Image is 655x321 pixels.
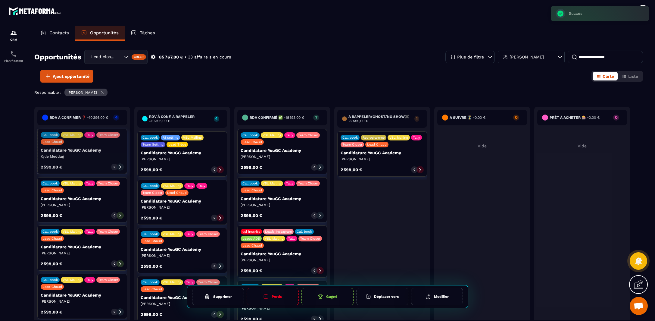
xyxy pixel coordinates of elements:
p: Team Closer [300,237,320,241]
p: Tally [286,133,293,137]
p: 0 [214,312,215,316]
p: 4 [214,116,219,121]
p: Team Closer [98,181,118,185]
p: 2 599,00 € [241,165,262,169]
p: Team Closer [298,133,318,137]
h2: Opportunités [34,51,81,63]
p: 0 [114,165,115,169]
p: Candidature YouGC Academy [41,244,124,249]
p: VSL Mailing [263,133,281,137]
p: VSL Mailing [183,136,202,140]
p: 0 [513,115,519,119]
p: 1 [414,116,419,121]
p: 0 [114,262,115,266]
h6: A SUIVRE ⏳ - [450,115,485,120]
p: Tally [86,181,93,185]
p: Team Closer [298,285,318,289]
p: VSL Mailing [63,230,81,234]
span: Liste [628,74,638,79]
p: VSL Mailing [263,181,281,185]
p: 4 [113,115,119,119]
p: Opportunités [90,30,119,36]
p: VSL Mailing [163,280,181,284]
p: 33 affaire s en cours [188,54,231,60]
p: [PERSON_NAME] [141,157,224,162]
p: 2 599,00 € [141,312,162,316]
p: Candidature YouGC Academy [141,247,224,252]
input: Search for option [117,54,123,60]
img: scheduler [10,50,17,58]
p: VSL Mailing [63,278,81,282]
h6: Modifier [434,294,449,299]
p: Lead Chaud [242,140,262,144]
p: 2 599,00 € [41,262,62,266]
button: Liste [618,72,642,80]
p: R1 setting [163,136,178,140]
span: 10 396,00 € [151,119,170,123]
p: 2 599,00 € [241,213,262,218]
p: Call book [142,232,158,236]
p: Lead Chaud [242,188,262,192]
a: formationformationCRM [2,25,26,46]
p: 7 [313,115,319,119]
span: 10 396,00 € [89,115,108,120]
p: Lead Chaud [42,237,62,241]
p: 2 599,00 € [41,310,62,314]
a: Contacts [34,26,75,41]
p: Lead Tiède [168,143,186,146]
p: 0 [313,317,315,321]
span: Ajout opportunité [53,73,89,79]
p: 85 767,00 € [159,54,183,60]
p: 0 [214,168,215,172]
p: Lead Chaud [167,191,187,195]
p: Team Closer [198,232,218,236]
p: Responsable : [34,90,61,95]
p: Planificateur [2,59,26,62]
p: 0 [313,165,315,169]
p: [PERSON_NAME] [241,258,324,263]
p: vsl inscrits [242,230,260,234]
a: schedulerschedulerPlanificateur [2,46,26,67]
button: Carte [593,72,618,80]
p: Reprogrammé [363,136,385,140]
p: Call book [42,278,58,282]
p: 0 [214,216,215,220]
p: Candidature YouGC Academy [241,148,324,153]
p: Candidature YouGC Academy [141,199,224,203]
p: Tâches [140,30,155,36]
p: Tally [86,278,93,282]
p: Team Setting [142,143,164,146]
p: Leads Instagram [265,230,292,234]
img: logo [8,5,63,17]
span: 2 599,00 € [350,119,368,123]
img: formation [10,29,17,36]
p: • [185,54,186,60]
p: [PERSON_NAME] [341,157,424,162]
p: [PERSON_NAME] [241,203,324,207]
p: CRM [2,38,26,41]
span: 18 193,00 € [285,115,304,120]
a: Tâches [125,26,161,41]
p: Team Closer [198,280,218,284]
p: Team Closer [98,133,118,137]
p: Candidature YouGC Academy [241,196,324,201]
p: Vide [437,143,527,148]
p: Candidature YouGC Academy [41,148,124,153]
p: Tally [186,280,193,284]
p: VSL Mailing [263,285,281,289]
p: Candidature YouGC Academy [341,150,424,155]
img: cup-gr.aac5f536.svg [318,294,323,299]
p: [PERSON_NAME] [141,205,224,210]
div: Créer [132,54,146,60]
p: 2 599,00 € [141,168,162,172]
p: 2 599,00 € [141,264,162,268]
span: Carte [603,74,614,79]
p: 0 [114,213,115,218]
p: Team Closer [98,230,118,234]
p: Plus de filtre [457,55,484,59]
p: Call book [242,181,258,185]
p: Vide [537,143,627,148]
p: 2 599,00 € [241,317,262,321]
button: Ajout opportunité [40,70,93,83]
p: Call book [42,181,58,185]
